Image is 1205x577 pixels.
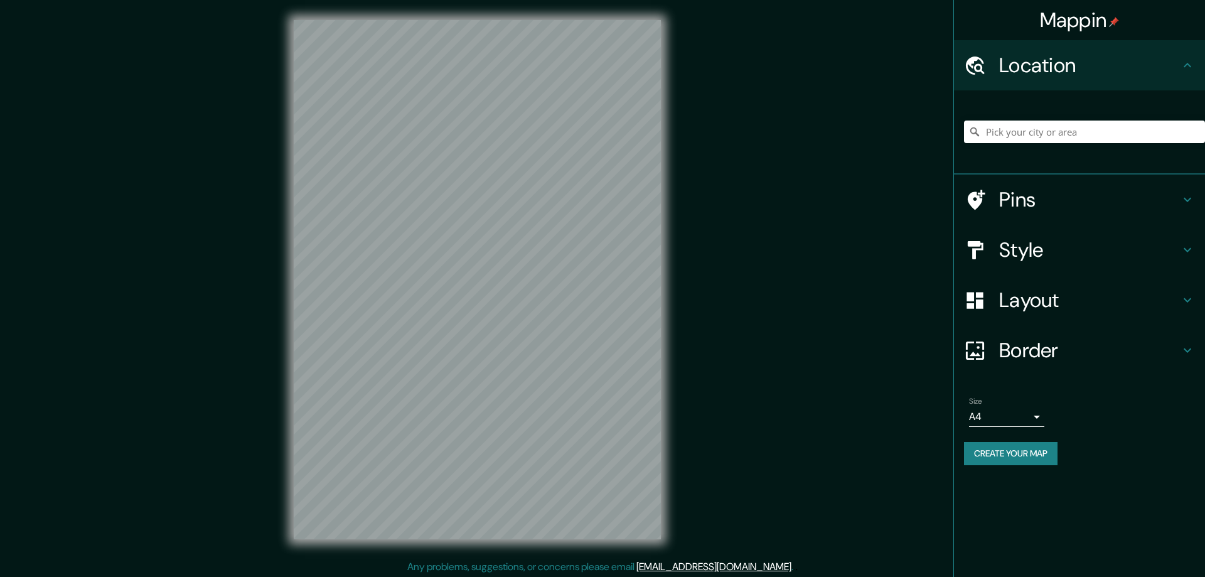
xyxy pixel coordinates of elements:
[969,407,1044,427] div: A4
[969,396,982,407] label: Size
[954,325,1205,375] div: Border
[954,225,1205,275] div: Style
[999,237,1180,262] h4: Style
[964,121,1205,143] input: Pick your city or area
[636,560,791,573] a: [EMAIL_ADDRESS][DOMAIN_NAME]
[954,175,1205,225] div: Pins
[294,20,661,539] canvas: Map
[999,187,1180,212] h4: Pins
[999,53,1180,78] h4: Location
[999,338,1180,363] h4: Border
[1109,17,1119,27] img: pin-icon.png
[954,275,1205,325] div: Layout
[795,559,798,574] div: .
[407,559,793,574] p: Any problems, suggestions, or concerns please email .
[999,288,1180,313] h4: Layout
[964,442,1058,465] button: Create your map
[954,40,1205,90] div: Location
[1040,8,1120,33] h4: Mappin
[793,559,795,574] div: .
